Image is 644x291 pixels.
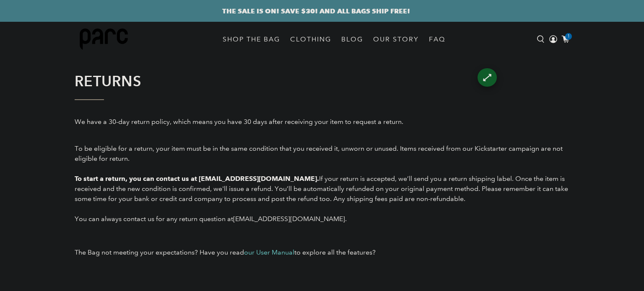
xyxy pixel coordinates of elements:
a: OUR STORY [368,28,424,51]
a: SHOP THE BAG [218,28,285,51]
a: our User Manual [244,248,294,256]
img: parc bag logo [80,28,128,50]
strong: To start a return, you can contact us at [EMAIL_ADDRESS][DOMAIN_NAME]. [75,175,319,183]
a: CLOTHING [285,28,336,51]
span: 1 [565,33,572,40]
a: THE SALE IS ON! SAVE $30! AND ALL BAGS SHIP FREE! [222,6,410,16]
div: ⟷ [479,70,495,85]
h1: Returns [75,73,142,89]
a: 1 [561,35,569,43]
p: The Bag not meeting your expectations? Have you read to explore all the features? [75,247,569,258]
a: BLOG [336,28,368,51]
span: [EMAIL_ADDRESS][DOMAIN_NAME] [233,215,345,223]
p: To be eligible for a return, your item must be in the same condition that you received it, unworn... [75,134,569,224]
a: FAQ [424,28,450,51]
p: We have a 30-day return policy, which means you have 30 days after receiving your item to request... [75,117,569,127]
nav: main navigation [218,22,450,57]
